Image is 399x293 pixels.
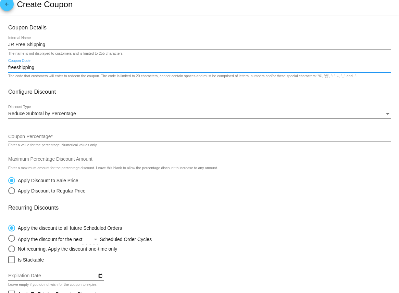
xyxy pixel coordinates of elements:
input: Maximum Percentage Discount Amount [8,157,391,162]
div: Apply the discount for the next Scheduled Order Cycles [15,235,197,242]
mat-radio-group: Select an option [8,174,86,194]
div: The name is not displayed to customers and is limited to 255 characters. [8,52,124,56]
div: Leave empty if you do not wish for the coupon to expire. [8,283,97,287]
mat-radio-group: Select an option [8,221,197,252]
div: Enter a maximum amount for the percentage discount. Leave this blank to allow the percentage disc... [8,166,218,170]
span: Is Stackable [18,256,44,264]
div: Apply Discount to Sale Price [15,178,78,183]
button: Open calendar [97,272,104,279]
div: Not recurring. Apply the discount one-time only [15,246,117,252]
input: Coupon Code [8,65,391,70]
h3: Configure Discount [8,89,391,95]
div: The code that customers will enter to redeem the coupon. The code is limited to 20 characters, ca... [8,74,357,78]
div: Apply Discount to Regular Price [15,188,86,194]
h3: Coupon Details [8,24,391,31]
input: Internal Name [8,42,391,48]
span: Reduce Subtotal by Percentage [8,111,76,116]
input: Expiration Date [8,273,97,279]
h3: Recurring Discounts [8,204,391,211]
div: Apply the discount to all future Scheduled Orders [15,225,122,231]
input: Coupon Percentage [8,134,391,139]
mat-select: Discount Type [8,111,391,117]
mat-icon: arrow_back [3,2,11,10]
div: Enter a value for the percentage. Numerical values only. [8,143,98,147]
